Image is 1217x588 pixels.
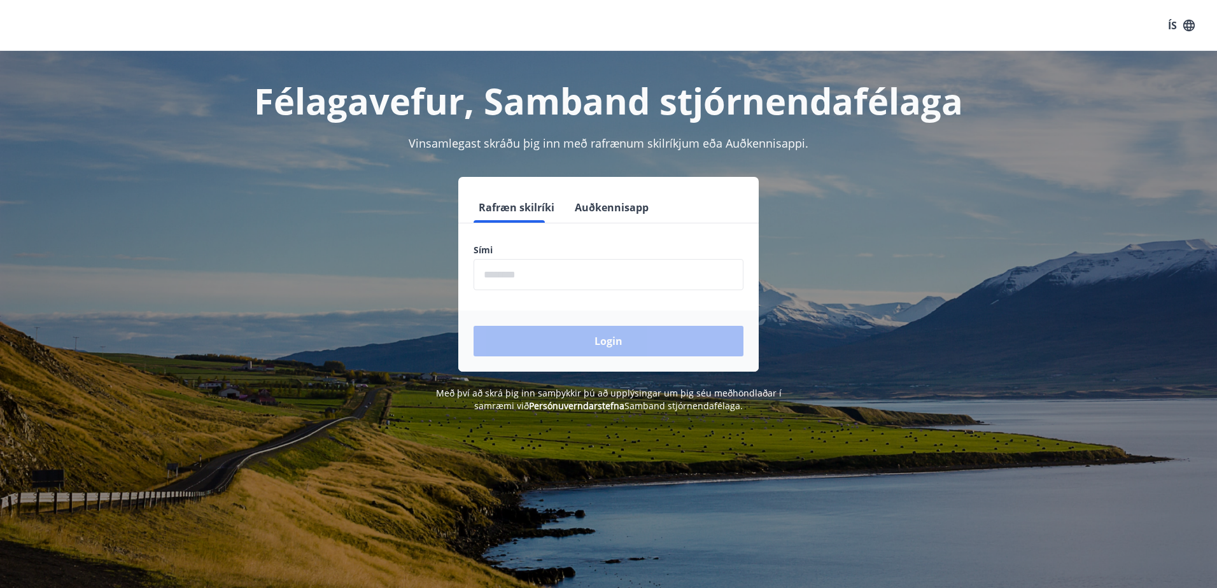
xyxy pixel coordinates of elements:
button: ÍS [1161,14,1202,37]
h1: Félagavefur, Samband stjórnendafélaga [165,76,1052,125]
label: Sími [474,244,743,256]
span: Vinsamlegast skráðu þig inn með rafrænum skilríkjum eða Auðkennisappi. [409,136,808,151]
button: Rafræn skilríki [474,192,559,223]
span: Með því að skrá þig inn samþykkir þú að upplýsingar um þig séu meðhöndlaðar í samræmi við Samband... [436,387,782,412]
a: Persónuverndarstefna [529,400,624,412]
button: Auðkennisapp [570,192,654,223]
